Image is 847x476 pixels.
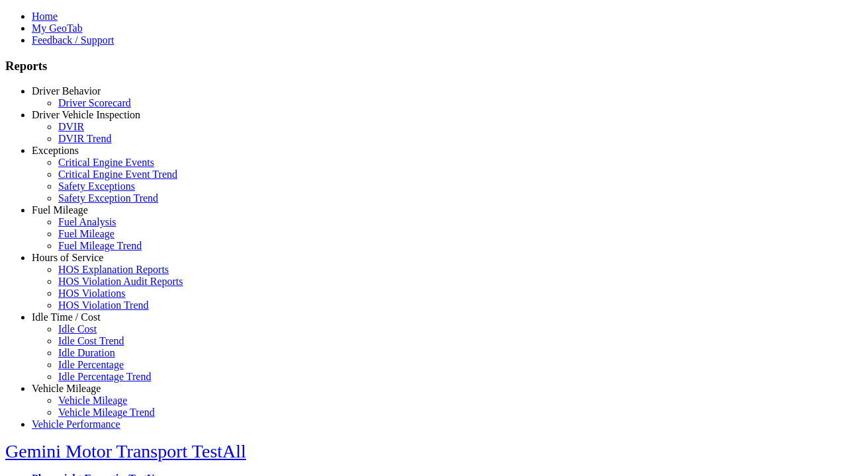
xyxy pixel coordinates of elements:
[32,109,140,120] a: Driver Vehicle Inspection
[32,34,114,46] a: Feedback / Support
[32,204,88,216] a: Fuel Mileage
[58,276,183,287] a: HOS Violation Audit Reports
[32,22,83,34] a: My GeoTab
[58,216,116,227] a: Fuel Analysis
[58,335,124,346] a: Idle Cost Trend
[32,145,79,156] a: Exceptions
[58,371,151,382] a: Idle Percentage Trend
[32,85,101,97] a: Driver Behavior
[32,418,120,430] a: Vehicle Performance
[58,359,124,370] a: Idle Percentage
[58,169,177,180] a: Critical Engine Event Trend
[5,441,246,461] a: Gemini Motor Transport TestAll
[58,192,158,204] a: Safety Exception Trend
[32,311,101,323] a: Idle Time / Cost
[58,288,125,299] a: HOS Violations
[58,323,97,335] a: Idle Cost
[58,395,127,406] a: Vehicle Mileage
[58,347,115,358] a: Idle Duration
[58,157,154,168] a: Critical Engine Events
[5,59,842,73] h3: Reports
[58,133,111,144] a: DVIR Trend
[58,240,142,251] a: Fuel Mileage Trend
[58,97,131,108] a: Driver Scorecard
[58,264,169,275] a: HOS Explanation Reports
[32,11,58,22] a: Home
[32,252,103,263] a: Hours of Service
[58,180,135,192] a: Safety Exceptions
[32,383,101,394] a: Vehicle Mileage
[58,407,155,418] a: Vehicle Mileage Trend
[58,228,114,239] a: Fuel Mileage
[58,121,84,132] a: DVIR
[58,299,149,311] a: HOS Violation Trend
